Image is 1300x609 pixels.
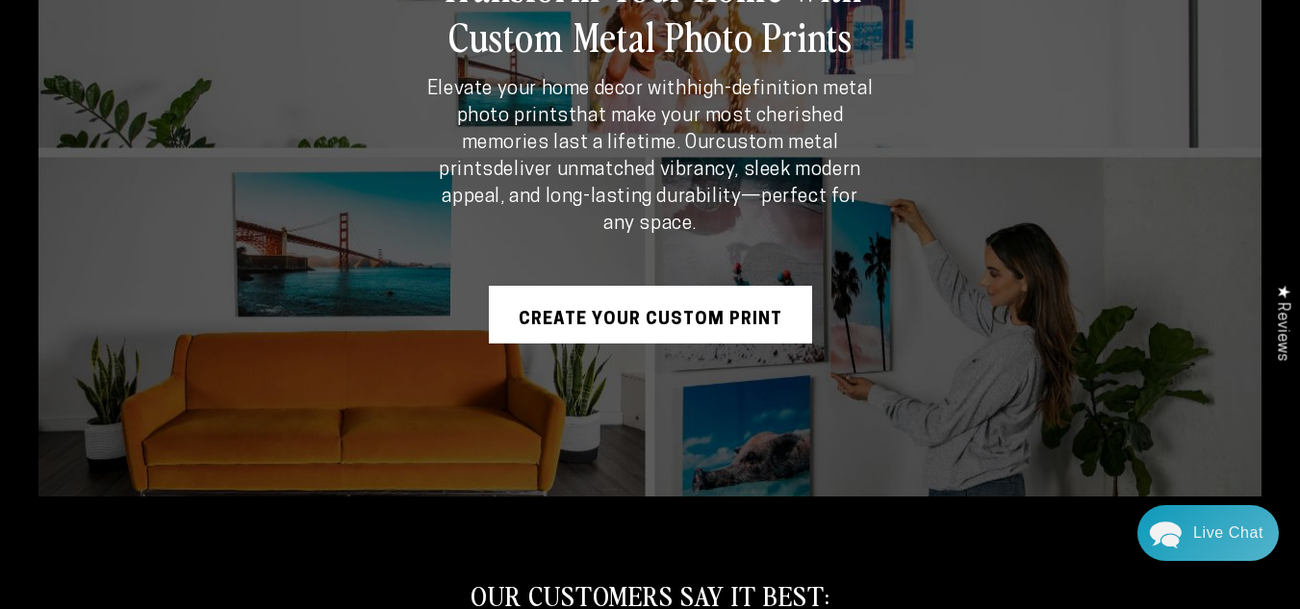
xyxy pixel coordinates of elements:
div: Click to open Judge.me floating reviews tab [1263,269,1300,376]
p: Elevate your home decor with that make your most cherished memories last a lifetime. Our deliver ... [426,76,875,238]
a: Create Your Custom Print [489,286,812,343]
div: Contact Us Directly [1193,505,1263,561]
div: Chat widget toggle [1137,505,1279,561]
